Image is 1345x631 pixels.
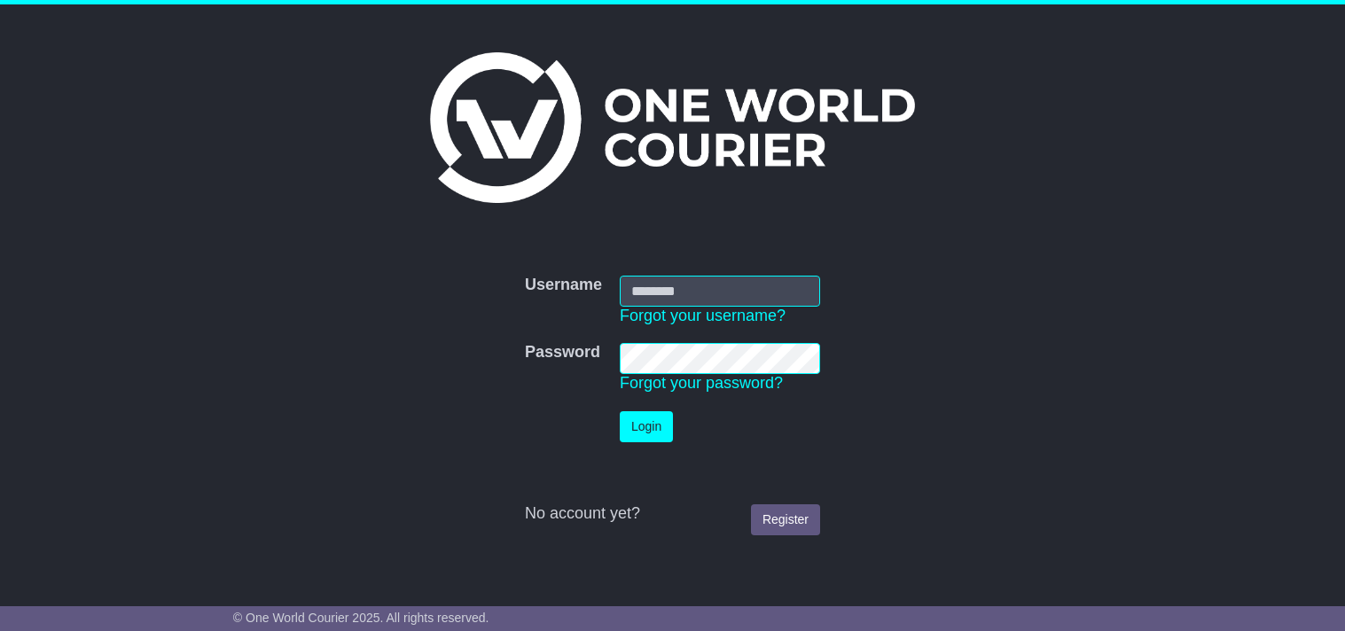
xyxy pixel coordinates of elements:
[233,611,489,625] span: © One World Courier 2025. All rights reserved.
[525,504,820,524] div: No account yet?
[620,411,673,442] button: Login
[751,504,820,535] a: Register
[620,374,783,392] a: Forgot your password?
[525,276,602,295] label: Username
[525,343,600,362] label: Password
[430,52,914,203] img: One World
[620,307,786,324] a: Forgot your username?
